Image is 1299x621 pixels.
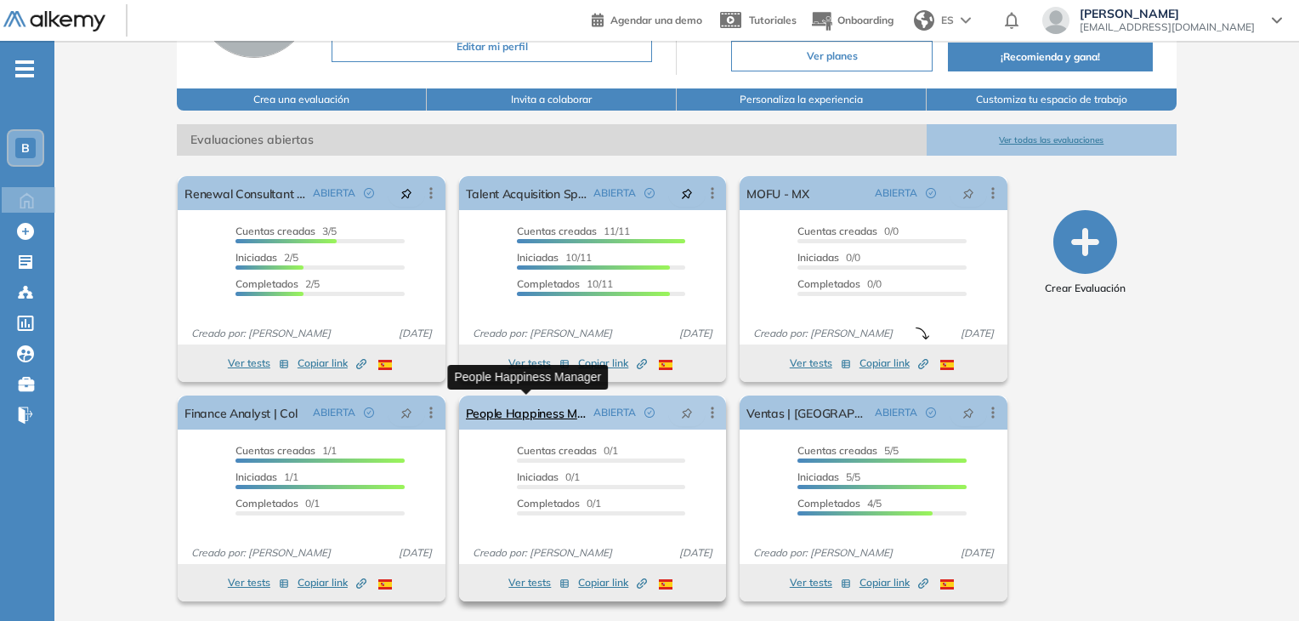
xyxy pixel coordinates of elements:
button: Personaliza la experiencia [677,88,927,111]
span: ABIERTA [875,405,917,420]
span: pushpin [681,406,693,419]
span: Tutoriales [749,14,797,26]
img: ESP [940,360,954,370]
span: pushpin [962,406,974,419]
button: pushpin [388,399,425,426]
span: check-circle [364,407,374,418]
span: Creado por: [PERSON_NAME] [466,326,619,341]
button: Ver tests [508,573,570,593]
span: 3/5 [235,225,337,237]
span: Cuentas creadas [517,444,597,457]
span: pushpin [400,406,412,419]
button: Copiar link [298,353,366,373]
button: Copiar link [298,573,366,593]
span: Copiar link [578,356,647,371]
span: Copiar link [298,356,366,371]
span: Evaluaciones abiertas [177,124,927,156]
a: Agendar una demo [592,9,702,29]
span: pushpin [962,186,974,200]
span: ABIERTA [593,185,636,201]
span: Completados [797,277,860,290]
button: Copiar link [578,573,647,593]
img: ESP [378,360,392,370]
span: 10/11 [517,277,613,290]
button: pushpin [950,179,987,207]
span: Cuentas creadas [517,225,597,237]
span: ABIERTA [875,185,917,201]
span: ES [941,13,954,28]
button: Crea una evaluación [177,88,427,111]
a: MOFU - MX [746,176,809,210]
span: Creado por: [PERSON_NAME] [184,326,338,341]
button: Invita a colaborar [427,88,677,111]
button: Copiar link [578,353,647,373]
span: 0/1 [235,497,320,510]
img: Logo [3,11,105,32]
button: Copiar link [859,573,928,593]
img: arrow [961,17,971,24]
button: Crear Evaluación [1045,210,1126,296]
span: 0/1 [517,470,580,483]
button: Copiar link [859,353,928,373]
span: check-circle [364,188,374,198]
button: Ver todas las evaluaciones [927,124,1177,156]
button: Ver planes [731,41,933,71]
i: - [15,67,34,71]
span: 1/1 [235,470,298,483]
button: Ver tests [228,353,289,373]
button: pushpin [668,179,706,207]
span: [DATE] [954,326,1001,341]
span: Cuentas creadas [235,225,315,237]
button: Ver tests [508,353,570,373]
span: Completados [235,277,298,290]
span: B [21,141,30,155]
span: Iniciadas [517,251,559,264]
span: Onboarding [837,14,893,26]
span: pushpin [400,186,412,200]
a: Ventas | [GEOGRAPHIC_DATA] (Nuevo) [746,396,867,430]
span: 4/5 [797,497,882,510]
button: ¡Recomienda y gana! [948,43,1152,71]
span: 0/0 [797,251,860,264]
span: [DATE] [672,545,719,561]
span: check-circle [644,188,655,198]
a: Renewal Consultant - Upselling [184,176,305,210]
span: 0/1 [517,444,618,457]
span: pushpin [681,186,693,200]
span: 1/1 [235,444,337,457]
span: 2/5 [235,251,298,264]
span: Copiar link [859,575,928,590]
span: Creado por: [PERSON_NAME] [184,545,338,561]
button: Customiza tu espacio de trabajo [927,88,1177,111]
span: Iniciadas [797,470,839,483]
span: 5/5 [797,444,899,457]
button: Ver tests [790,573,851,593]
span: Creado por: [PERSON_NAME] [466,545,619,561]
span: ABIERTA [313,185,355,201]
span: check-circle [644,407,655,418]
span: Cuentas creadas [797,225,877,237]
span: check-circle [926,188,936,198]
span: Completados [797,497,860,510]
span: Creado por: [PERSON_NAME] [746,326,899,341]
div: People Happiness Manager [447,365,608,390]
span: Copiar link [859,356,928,371]
span: Crear Evaluación [1045,281,1126,296]
span: ABIERTA [313,405,355,420]
img: world [914,10,934,31]
span: Completados [517,497,580,510]
span: 2/5 [235,277,320,290]
span: Copiar link [578,575,647,590]
span: [DATE] [672,326,719,341]
span: Iniciadas [797,251,839,264]
button: Ver tests [228,573,289,593]
span: [PERSON_NAME] [1080,7,1255,20]
span: 11/11 [517,225,630,237]
span: 5/5 [797,470,860,483]
span: 10/11 [517,251,592,264]
span: [DATE] [392,326,439,341]
span: Agendar una demo [610,14,702,26]
span: 0/0 [797,277,882,290]
span: Copiar link [298,575,366,590]
span: Cuentas creadas [235,444,315,457]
